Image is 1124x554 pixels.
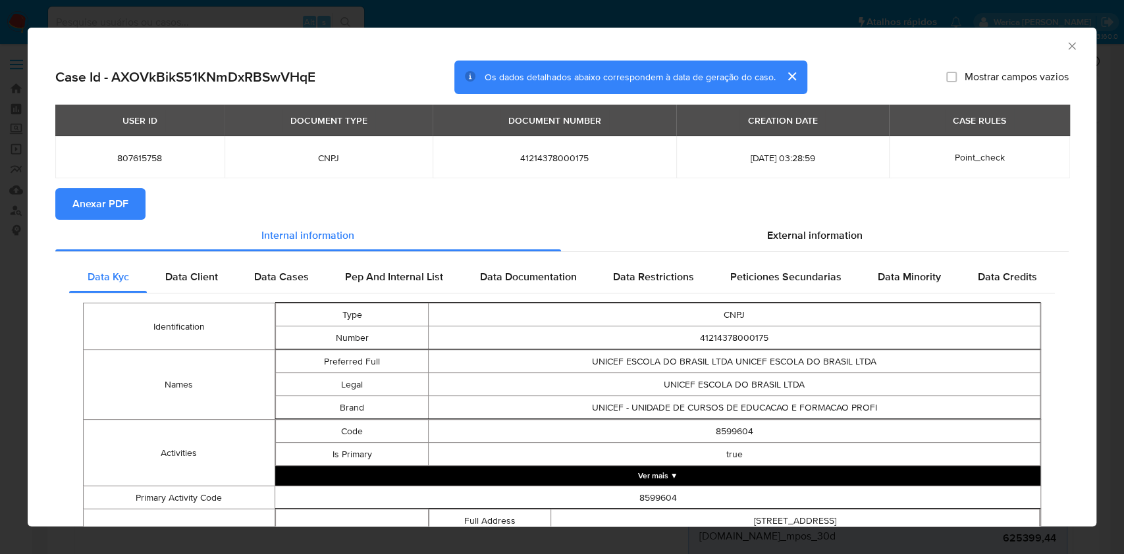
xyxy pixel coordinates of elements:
span: Data Documentation [479,269,576,284]
div: USER ID [115,109,165,132]
span: CNPJ [240,152,417,164]
div: DOCUMENT NUMBER [500,109,609,132]
span: Data Minority [878,269,941,284]
span: Mostrar campos vazios [965,70,1069,84]
span: Anexar PDF [72,189,128,218]
button: Fechar a janela [1065,39,1077,51]
td: Names [84,350,275,420]
td: 8599604 [429,420,1040,443]
td: 41214378000175 [429,326,1040,349]
span: Data Credits [977,269,1036,284]
span: 807615758 [71,152,209,164]
span: 41214378000175 [448,152,660,164]
button: cerrar [776,61,807,92]
span: Data Client [165,269,218,284]
span: External information [767,228,863,243]
td: Type [275,303,428,326]
span: Os dados detalhados abaixo correspondem à data de geração do caso. [485,70,776,84]
div: DOCUMENT TYPE [282,109,375,132]
span: Pep And Internal List [345,269,443,284]
td: Full Address [429,509,551,532]
td: Number [275,326,428,349]
span: Point_check [954,151,1004,164]
td: CNPJ [429,303,1040,326]
button: Anexar PDF [55,188,146,220]
td: Identification [84,303,275,350]
span: Internal information [261,228,354,243]
td: UNICEF - UNIDADE DE CURSOS DE EDUCACAO E FORMACAO PROFI [429,396,1040,419]
div: Detailed info [55,220,1069,251]
h2: Case Id - AXOVkBikS51KNmDxRBSwVHqE [55,68,315,86]
td: Is Primary [275,443,428,466]
td: true [429,443,1040,466]
input: Mostrar campos vazios [946,72,957,82]
td: Primary Activity Code [84,486,275,509]
span: Peticiones Secundarias [730,269,842,284]
div: CREATION DATE [739,109,825,132]
td: UNICEF ESCOLA DO BRASIL LTDA [429,373,1040,396]
span: [DATE] 03:28:59 [692,152,873,164]
td: 8599604 [275,486,1040,509]
td: Preferred Full [275,350,428,373]
td: Activities [84,420,275,486]
span: Data Restrictions [613,269,694,284]
td: Code [275,420,428,443]
span: Data Cases [254,269,309,284]
td: [STREET_ADDRESS] [551,509,1040,532]
div: closure-recommendation-modal [28,28,1096,526]
span: Data Kyc [88,269,129,284]
div: CASE RULES [945,109,1014,132]
td: Legal [275,373,428,396]
div: Detailed internal info [69,261,1055,293]
td: Brand [275,396,428,419]
td: UNICEF ESCOLA DO BRASIL LTDA UNICEF ESCOLA DO BRASIL LTDA [429,350,1040,373]
button: Expand array [275,466,1040,486]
